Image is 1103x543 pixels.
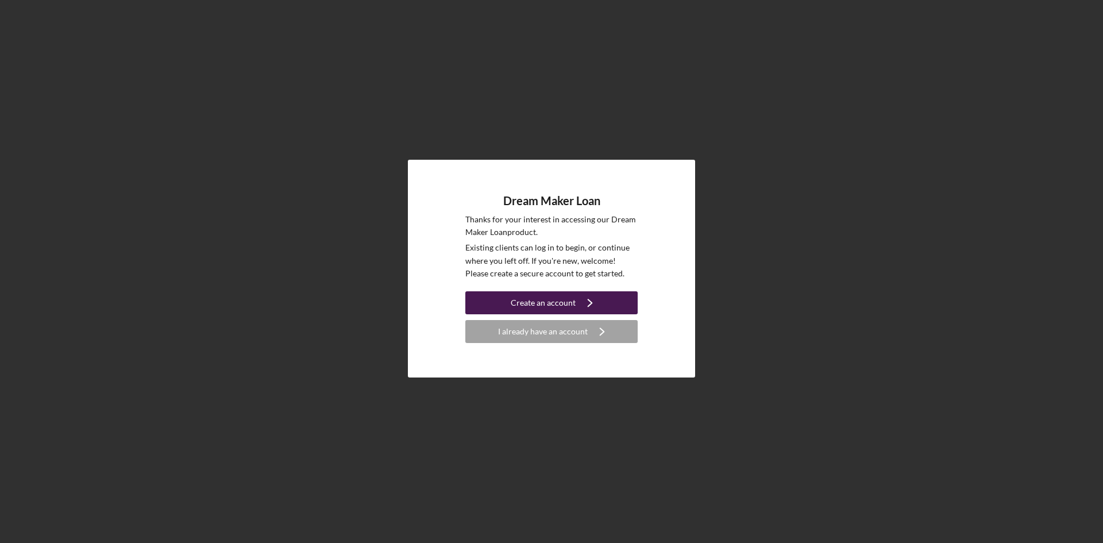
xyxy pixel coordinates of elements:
[465,291,638,317] a: Create an account
[465,241,638,280] p: Existing clients can log in to begin, or continue where you left off. If you're new, welcome! Ple...
[498,320,588,343] div: I already have an account
[503,194,600,207] h4: Dream Maker Loan
[465,291,638,314] button: Create an account
[465,213,638,239] p: Thanks for your interest in accessing our Dream Maker Loan product.
[511,291,576,314] div: Create an account
[465,320,638,343] button: I already have an account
